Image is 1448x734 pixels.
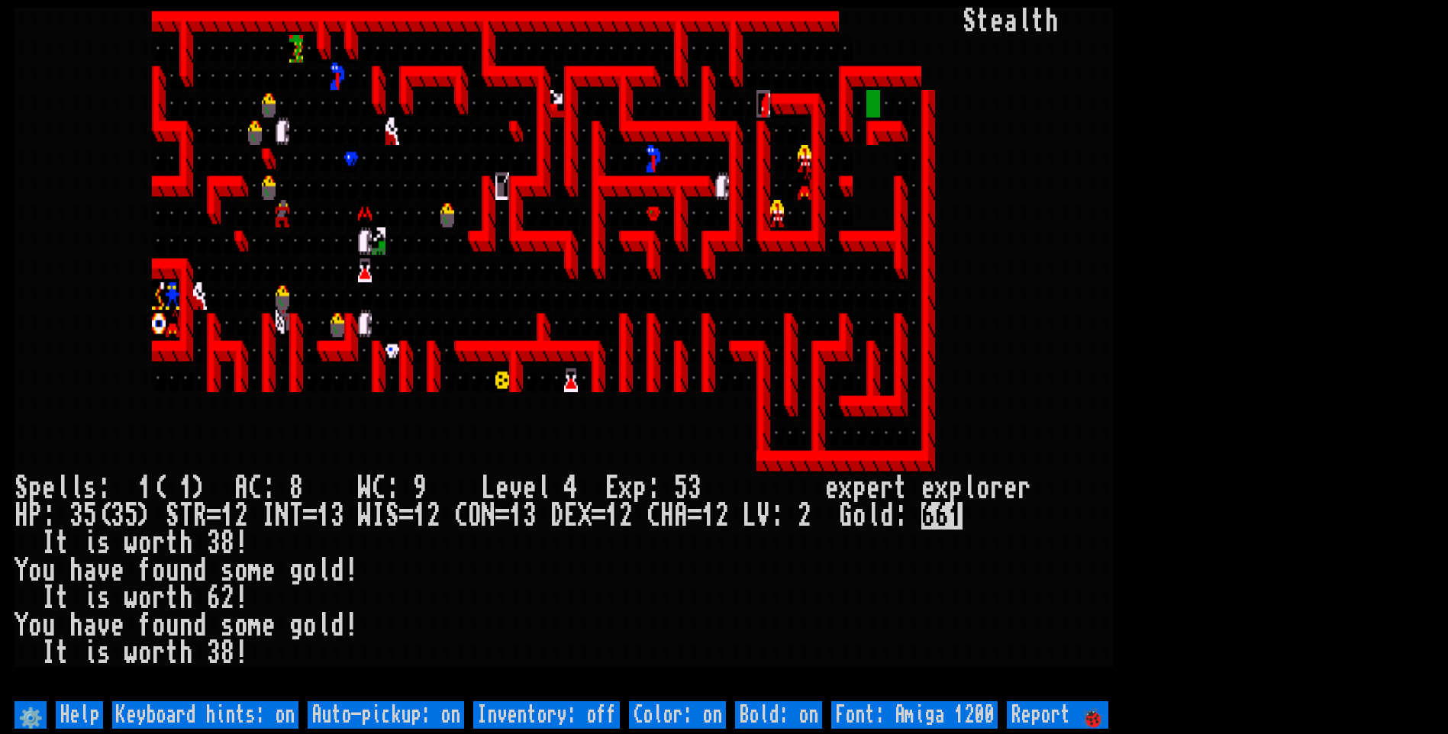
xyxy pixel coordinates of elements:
div: 8 [221,639,234,667]
div: T [179,502,193,530]
div: 3 [69,502,83,530]
div: = [592,502,605,530]
div: i [83,639,97,667]
div: o [234,557,248,584]
div: S [963,8,976,35]
div: t [56,530,69,557]
input: ⚙️ [15,701,47,729]
div: d [331,612,344,639]
div: t [166,530,179,557]
div: ! [234,530,248,557]
div: ) [138,502,152,530]
div: i [83,530,97,557]
div: 2 [221,584,234,612]
div: e [262,612,276,639]
div: ( [97,502,111,530]
div: 8 [289,475,303,502]
div: v [97,557,111,584]
div: h [179,584,193,612]
div: p [28,475,42,502]
div: C [454,502,468,530]
div: u [166,557,179,584]
div: S [385,502,399,530]
div: N [482,502,495,530]
div: w [124,584,138,612]
div: L [482,475,495,502]
div: N [276,502,289,530]
div: V [756,502,770,530]
div: u [42,557,56,584]
div: e [495,475,509,502]
input: Color: on [629,701,726,729]
div: G [839,502,853,530]
div: t [894,475,908,502]
div: d [193,557,207,584]
div: = [303,502,317,530]
div: W [358,502,372,530]
mark: 6 [935,502,949,530]
div: D [550,502,564,530]
div: C [372,475,385,502]
div: x [619,475,633,502]
div: v [509,475,523,502]
div: l [537,475,550,502]
div: ! [344,612,358,639]
div: x [935,475,949,502]
div: s [83,475,97,502]
div: e [825,475,839,502]
div: h [69,612,83,639]
div: e [866,475,880,502]
div: e [42,475,56,502]
div: S [166,502,179,530]
div: r [880,475,894,502]
div: o [138,639,152,667]
div: E [564,502,578,530]
div: O [468,502,482,530]
div: n [179,612,193,639]
div: s [221,557,234,584]
div: w [124,530,138,557]
div: e [1004,475,1017,502]
div: o [152,612,166,639]
div: l [866,502,880,530]
div: W [358,475,372,502]
div: e [111,612,124,639]
div: h [179,639,193,667]
div: I [42,584,56,612]
div: l [963,475,976,502]
div: d [193,612,207,639]
div: 8 [221,530,234,557]
div: A [234,475,248,502]
div: s [97,530,111,557]
div: 4 [564,475,578,502]
div: e [990,8,1004,35]
div: 6 [207,584,221,612]
input: Report 🐞 [1007,701,1108,729]
div: 3 [207,530,221,557]
div: 1 [605,502,619,530]
div: s [97,584,111,612]
div: I [42,639,56,667]
input: Bold: on [735,701,822,729]
div: e [111,557,124,584]
div: a [83,612,97,639]
div: l [317,612,331,639]
div: l [56,475,69,502]
input: Auto-pickup: on [308,701,464,729]
div: 3 [688,475,701,502]
div: 2 [798,502,811,530]
div: L [743,502,756,530]
div: v [97,612,111,639]
div: p [633,475,647,502]
div: i [83,584,97,612]
div: : [97,475,111,502]
div: 9 [413,475,427,502]
div: r [152,639,166,667]
div: t [1031,8,1045,35]
div: 5 [124,502,138,530]
div: 1 [701,502,715,530]
div: o [28,557,42,584]
div: o [28,612,42,639]
div: o [234,612,248,639]
div: : [894,502,908,530]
